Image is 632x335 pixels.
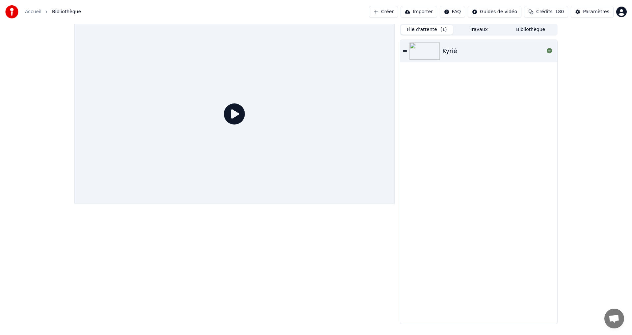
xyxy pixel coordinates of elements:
[524,6,568,18] button: Crédits180
[440,6,465,18] button: FAQ
[369,6,398,18] button: Créer
[505,25,557,35] button: Bibliothèque
[453,25,505,35] button: Travaux
[440,26,447,33] span: ( 1 )
[25,9,81,15] nav: breadcrumb
[52,9,81,15] span: Bibliothèque
[555,9,564,15] span: 180
[401,6,437,18] button: Importer
[571,6,614,18] button: Paramètres
[536,9,552,15] span: Crédits
[401,25,453,35] button: File d'attente
[583,9,609,15] div: Paramètres
[604,309,624,328] a: Ouvrir le chat
[468,6,521,18] button: Guides de vidéo
[5,5,18,18] img: youka
[25,9,41,15] a: Accueil
[442,46,457,56] div: Kyrié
